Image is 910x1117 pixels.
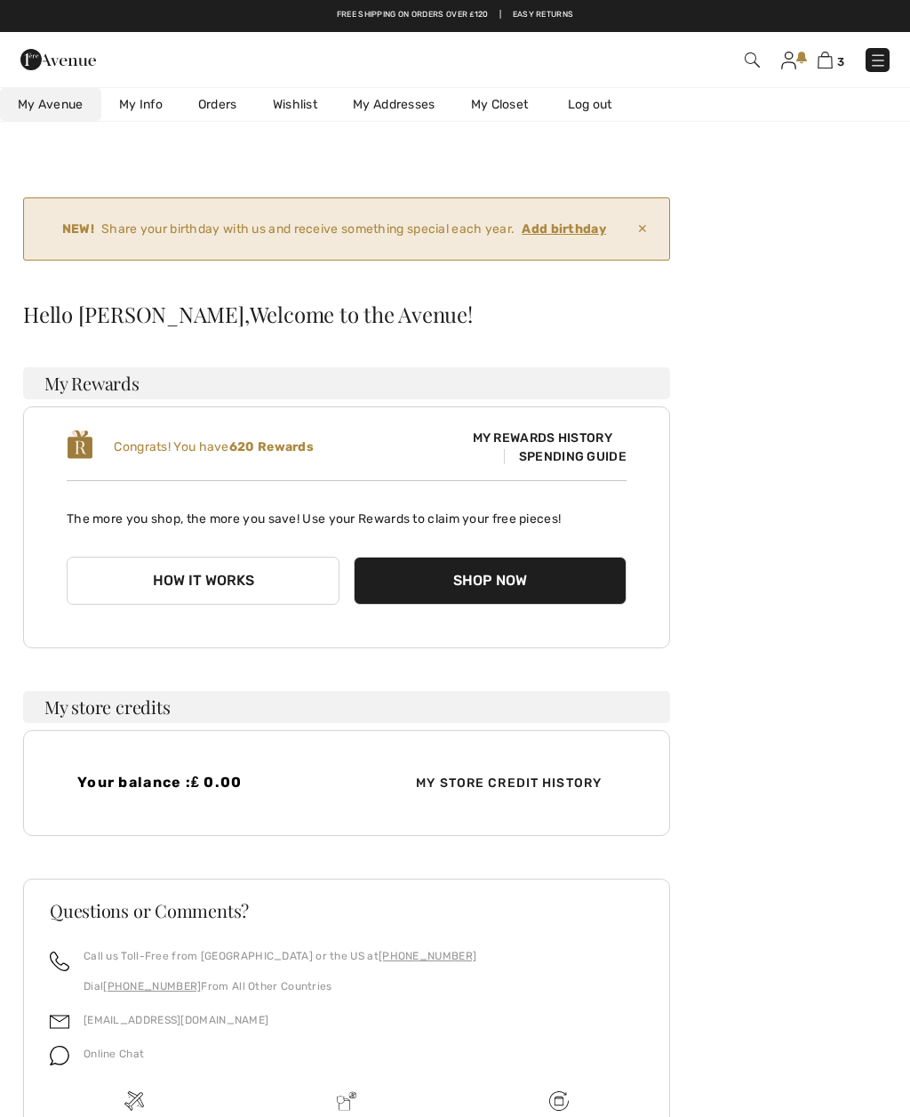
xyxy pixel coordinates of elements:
div: Share your birthday with us and receive something special each year. [38,220,630,238]
ins: Add birthday [522,221,606,237]
img: Search [745,52,760,68]
a: My Info [101,88,180,121]
img: chat [50,1046,69,1065]
span: Online Chat [84,1048,144,1060]
a: Free shipping on orders over ₤120 [337,9,489,21]
img: Delivery is a breeze since we pay the duties! [337,1091,356,1111]
a: My Closet [453,88,547,121]
a: My Addresses [335,88,453,121]
img: Free shipping on orders over &#8356;120 [549,1091,569,1111]
h3: My store credits [23,691,670,723]
img: Shopping Bag [818,52,833,68]
a: [PHONE_NUMBER] [379,950,476,962]
img: 1ère Avenue [20,42,96,77]
span: Spending Guide [504,449,627,464]
a: Log out [550,88,648,121]
span: My Avenue [18,95,84,114]
img: Free shipping on orders over &#8356;120 [124,1091,144,1111]
span: Congrats! You have [114,439,314,454]
span: My Rewards History [459,429,627,447]
img: loyalty_logo_r.svg [67,429,93,461]
h3: My Rewards [23,367,670,399]
span: ₤ 0.00 [191,774,243,791]
span: 3 [837,55,844,68]
a: 3 [818,49,844,70]
img: call [50,952,69,971]
span: My Store Credit History [402,774,616,792]
p: Call us Toll-Free from [GEOGRAPHIC_DATA] or the US at [84,948,476,964]
a: [EMAIL_ADDRESS][DOMAIN_NAME] [84,1014,268,1026]
img: email [50,1012,69,1032]
a: Wishlist [255,88,335,121]
strong: NEW! [62,220,94,238]
b: 620 Rewards [229,439,314,454]
a: Orders [180,88,255,121]
span: Welcome to the Avenue! [250,303,473,325]
span: | [499,9,501,21]
img: My Info [781,52,796,69]
h4: Your balance : [77,774,336,791]
p: Dial From All Other Countries [84,978,476,994]
span: ✕ [630,213,655,245]
button: How it works [67,557,339,605]
button: Shop Now [354,557,627,605]
a: [PHONE_NUMBER] [103,980,201,992]
div: Hello [PERSON_NAME], [23,303,670,325]
a: 1ère Avenue [20,50,96,67]
a: Easy Returns [513,9,574,21]
img: Menu [869,52,887,69]
h3: Questions or Comments? [50,902,643,920]
p: The more you shop, the more you save! Use your Rewards to claim your free pieces! [67,495,627,528]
